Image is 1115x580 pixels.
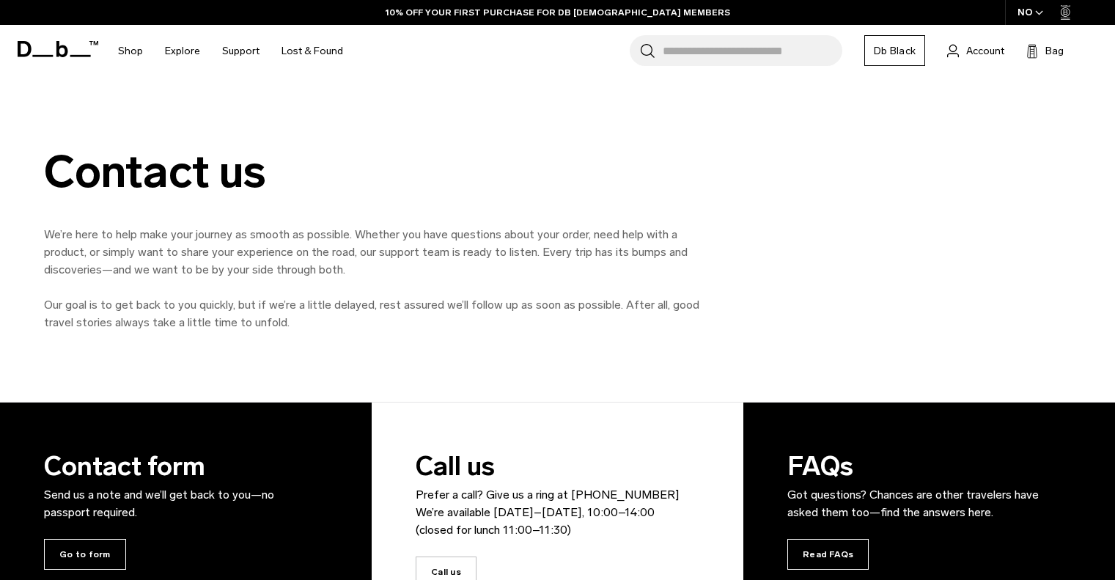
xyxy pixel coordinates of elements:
span: Bag [1045,43,1064,59]
p: Our goal is to get back to you quickly, but if we’re a little delayed, rest assured we’ll follow ... [44,296,704,331]
span: Read FAQs [787,539,869,570]
a: Shop [118,25,143,77]
a: Db Black [864,35,925,66]
a: Lost & Found [281,25,343,77]
div: Contact us [44,147,704,197]
p: Got questions? Chances are other travelers have asked them too—find the answers here. [787,486,1051,521]
h3: Call us [416,447,680,539]
button: Bag [1026,42,1064,59]
a: 10% OFF YOUR FIRST PURCHASE FOR DB [DEMOGRAPHIC_DATA] MEMBERS [386,6,730,19]
p: Send us a note and we’ll get back to you—no passport required. [44,486,308,521]
a: Account [947,42,1004,59]
h3: Contact form [44,447,308,521]
nav: Main Navigation [107,25,354,77]
p: Prefer a call? Give us a ring at [PHONE_NUMBER] We’re available [DATE]–[DATE], 10:00–14:00 (close... [416,486,680,539]
h3: FAQs [787,447,1051,521]
span: Go to form [44,539,126,570]
a: Support [222,25,260,77]
a: Explore [165,25,200,77]
p: We’re here to help make your journey as smooth as possible. Whether you have questions about your... [44,226,704,279]
span: Account [966,43,1004,59]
